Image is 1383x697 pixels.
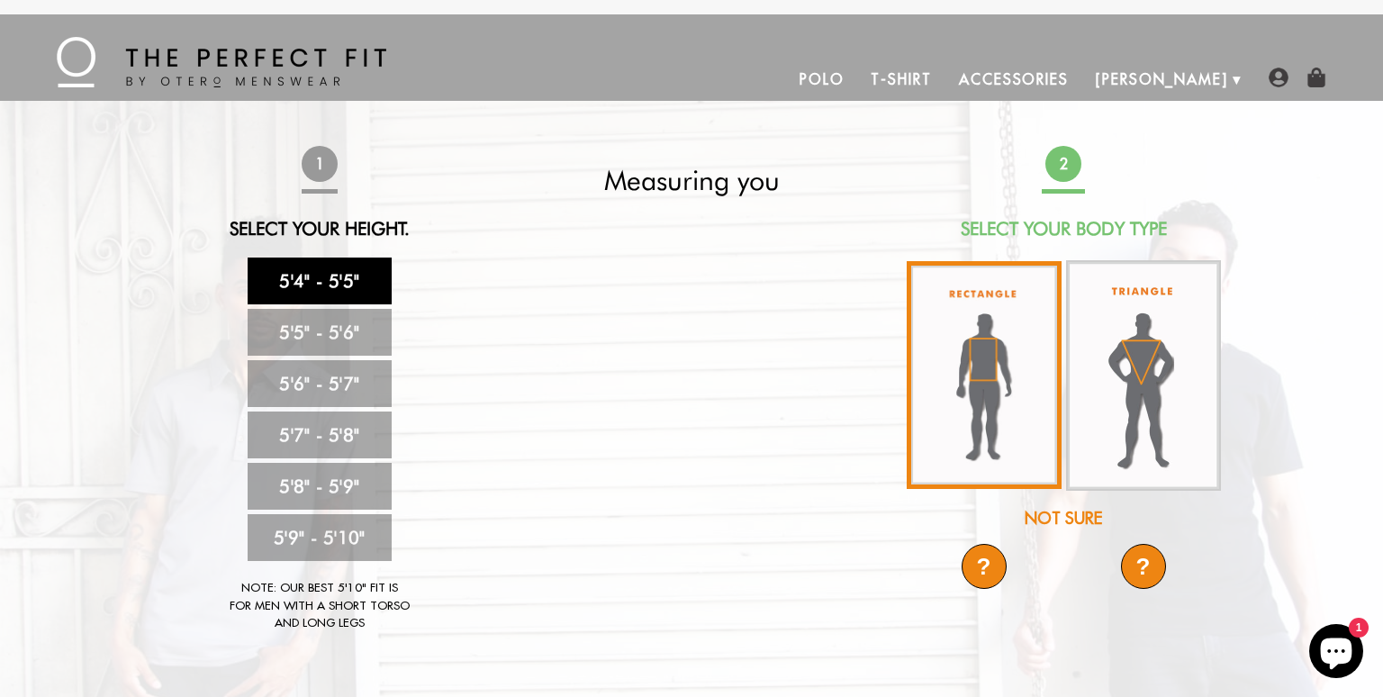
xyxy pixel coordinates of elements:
div: ? [962,544,1007,589]
a: 5'5" - 5'6" [248,309,392,356]
a: 5'7" - 5'8" [248,412,392,458]
a: [PERSON_NAME] [1082,58,1242,101]
img: triangle-body_336x.jpg [1066,260,1221,491]
a: 5'4" - 5'5" [248,258,392,304]
div: ? [1121,544,1166,589]
a: 5'8" - 5'9" [248,463,392,510]
h2: Select Your Body Type [904,218,1223,240]
a: T-Shirt [857,58,945,101]
div: Note: Our best 5'10" fit is for men with a short torso and long legs [230,579,410,632]
span: 1 [302,146,338,182]
img: rectangle-body_336x.jpg [907,261,1062,489]
div: Not Sure [904,506,1223,530]
img: shopping-bag-icon.png [1306,68,1326,87]
span: 2 [1045,146,1081,182]
a: 5'9" - 5'10" [248,514,392,561]
a: 5'6" - 5'7" [248,360,392,407]
img: The Perfect Fit - by Otero Menswear - Logo [57,37,386,87]
h2: Select Your Height. [160,218,479,240]
a: Accessories [945,58,1082,101]
img: user-account-icon.png [1269,68,1288,87]
inbox-online-store-chat: Shopify online store chat [1304,624,1369,683]
h2: Measuring you [532,164,851,196]
a: Polo [786,58,858,101]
